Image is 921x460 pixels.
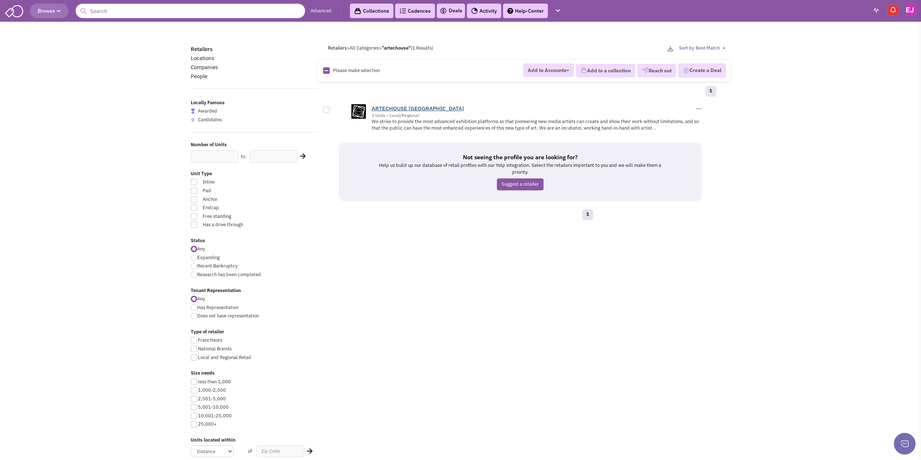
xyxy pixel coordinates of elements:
span: Any [197,246,205,252]
img: download-2-24.png [668,46,673,51]
a: 1 [582,209,593,220]
span: Research has been completed [197,271,261,278]
img: Rectangle.png [323,67,330,74]
a: Retailers [328,45,347,51]
img: Deal-Dollar.png [683,67,689,75]
span: Inline [198,179,278,186]
span: Has Representation [197,304,238,311]
span: Free standing [198,213,278,220]
img: icon-collection-lavender-black.svg [354,8,361,14]
a: Suggest a retailer [497,178,544,190]
h5: Not seeing the profile you are looking for? [375,153,666,161]
a: Cadences [395,4,435,18]
label: Units located within [191,437,319,444]
span: Franchisors [198,337,222,343]
img: Cadences_logo.png [400,8,406,13]
button: Add to a collection [576,64,635,77]
input: Zip Code [257,446,304,457]
img: VectorPaper_Plane.png [642,67,648,73]
a: Activity [467,4,501,18]
span: Awarded [198,108,217,114]
span: Endcap [198,204,278,211]
div: Search Nearby [295,152,307,161]
label: Number of Units [191,142,319,148]
p: We strive to provide the most advanced exhibition platforms so that pioneering new media artists ... [372,118,703,132]
img: icon-deals.svg [440,7,447,15]
span: Local and Regional Retail [198,354,251,360]
input: Search [76,4,305,18]
span: Has a drive through [198,221,278,228]
img: locallyfamous-upvote.png [191,118,195,122]
b: "artechouse" [382,45,411,51]
label: Type of retailer [191,329,319,335]
span: > [347,45,350,51]
label: to [241,153,245,160]
button: Create a Deal [678,63,726,78]
span: National Brands [198,346,232,352]
img: Activity.png [471,8,478,14]
a: Collections [350,4,393,18]
label: Tenant Representation [191,287,319,294]
button: Add to Accounts [523,63,574,77]
div: Search Nearby [302,447,314,456]
a: People [191,73,207,80]
span: Recent Bankruptcy [197,263,237,269]
img: Erin Jarquin [905,4,917,16]
a: Deals [440,7,462,15]
a: Locations [191,55,214,62]
label: Status [191,237,319,244]
p: Help us build up our database of retail profiles with our Yelp integration. Select the retailers ... [375,162,666,176]
button: Browse [30,4,68,18]
a: 1 [705,86,716,97]
img: icon-collection-lavender.png [580,67,587,73]
a: Companies [191,64,218,71]
span: of [248,448,252,454]
span: > [379,45,382,51]
label: Size needs [191,370,319,377]
span: Please make selection [333,67,380,73]
button: Reach out [637,64,676,77]
label: Locally Famous [191,100,319,106]
span: 5,001-10,000 [198,404,229,410]
span: Candidates [198,117,222,123]
img: SmartAdmin [5,4,23,17]
span: 10,001-25,000 [198,413,232,419]
img: help.png [507,8,513,14]
div: 3 Units • Local/Regional [372,113,694,118]
a: Advanced [310,8,331,14]
span: 1,000-2,500 [198,387,226,393]
a: Retailers [191,46,212,52]
a: ARTECHOUSE [GEOGRAPHIC_DATA] [372,105,464,112]
span: Does not have representation [197,313,259,319]
span: less than 1,000 [198,379,231,385]
span: Pad [198,187,278,194]
label: Unit Type [191,170,319,177]
span: Anchor [198,196,278,203]
span: Expanding [197,254,220,261]
span: Browse [38,8,61,14]
span: Any [197,296,205,302]
a: Help-Center [503,4,548,18]
img: locallyfamous-largeicon.png [191,109,195,114]
span: 25,000+ [198,421,217,427]
span: All Categories (1 Results) [350,45,433,51]
span: 2,501-5,000 [198,396,226,402]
